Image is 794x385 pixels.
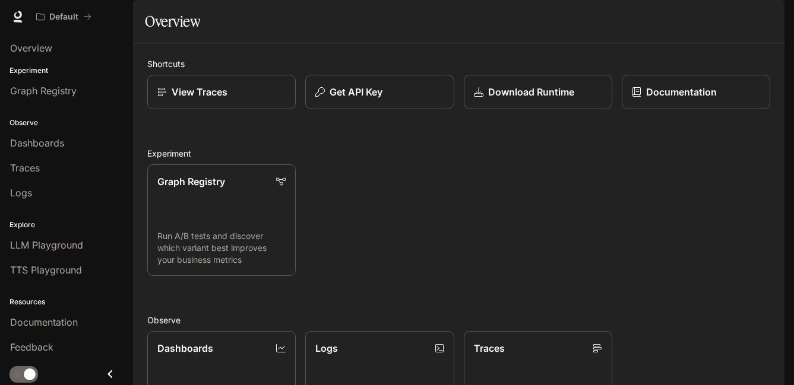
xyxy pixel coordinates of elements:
[305,75,454,109] button: Get API Key
[464,75,612,109] a: Download Runtime
[147,58,770,70] h2: Shortcuts
[474,341,505,355] p: Traces
[172,85,227,99] p: View Traces
[147,147,770,160] h2: Experiment
[315,341,338,355] p: Logs
[157,230,286,266] p: Run A/B tests and discover which variant best improves your business metrics
[147,164,296,276] a: Graph RegistryRun A/B tests and discover which variant best improves your business metrics
[147,314,770,326] h2: Observe
[31,5,97,28] button: All workspaces
[488,85,574,99] p: Download Runtime
[646,85,717,99] p: Documentation
[147,75,296,109] a: View Traces
[49,12,78,22] p: Default
[157,174,225,189] p: Graph Registry
[330,85,382,99] p: Get API Key
[157,341,213,355] p: Dashboards
[622,75,770,109] a: Documentation
[145,9,200,33] h1: Overview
